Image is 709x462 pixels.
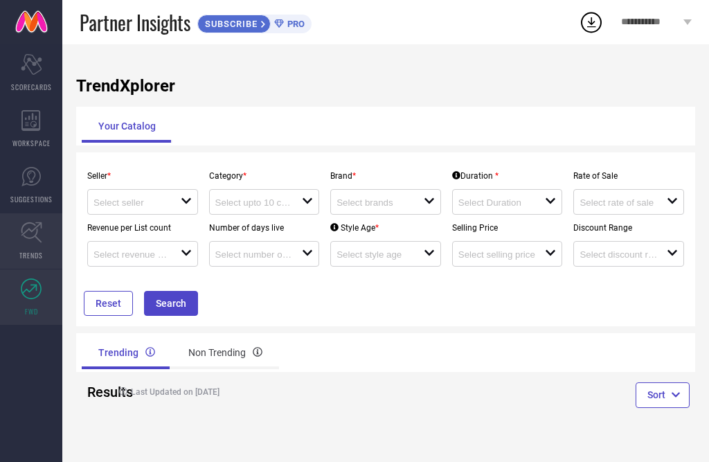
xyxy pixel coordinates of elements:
[93,197,172,208] input: Select seller
[93,249,172,260] input: Select revenue per list count
[336,197,415,208] input: Select brands
[112,387,350,397] h4: Last Updated on [DATE]
[82,336,172,369] div: Trending
[336,249,415,260] input: Select style age
[573,171,684,181] p: Rate of Sale
[76,76,695,96] h1: TrendXplorer
[284,19,305,29] span: PRO
[19,250,43,260] span: TRENDS
[198,19,261,29] span: SUBSCRIBE
[172,336,279,369] div: Non Trending
[215,249,294,260] input: Select number of days live
[458,197,537,208] input: Select Duration
[573,223,684,233] p: Discount Range
[580,249,658,260] input: Select discount range
[636,382,690,407] button: Sort
[580,197,658,208] input: Select rate of sale
[82,109,172,143] div: Your Catalog
[10,194,53,204] span: SUGGESTIONS
[87,223,198,233] p: Revenue per List count
[330,171,441,181] p: Brand
[209,223,320,233] p: Number of days live
[330,223,379,233] div: Style Age
[452,223,563,233] p: Selling Price
[25,306,38,317] span: FWD
[209,171,320,181] p: Category
[80,8,190,37] span: Partner Insights
[458,249,537,260] input: Select selling price
[452,171,499,181] div: Duration
[197,11,312,33] a: SUBSCRIBEPRO
[144,291,198,316] button: Search
[11,82,52,92] span: SCORECARDS
[87,171,198,181] p: Seller
[87,384,101,400] h2: Results
[579,10,604,35] div: Open download list
[84,291,133,316] button: Reset
[215,197,294,208] input: Select upto 10 categories
[12,138,51,148] span: WORKSPACE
